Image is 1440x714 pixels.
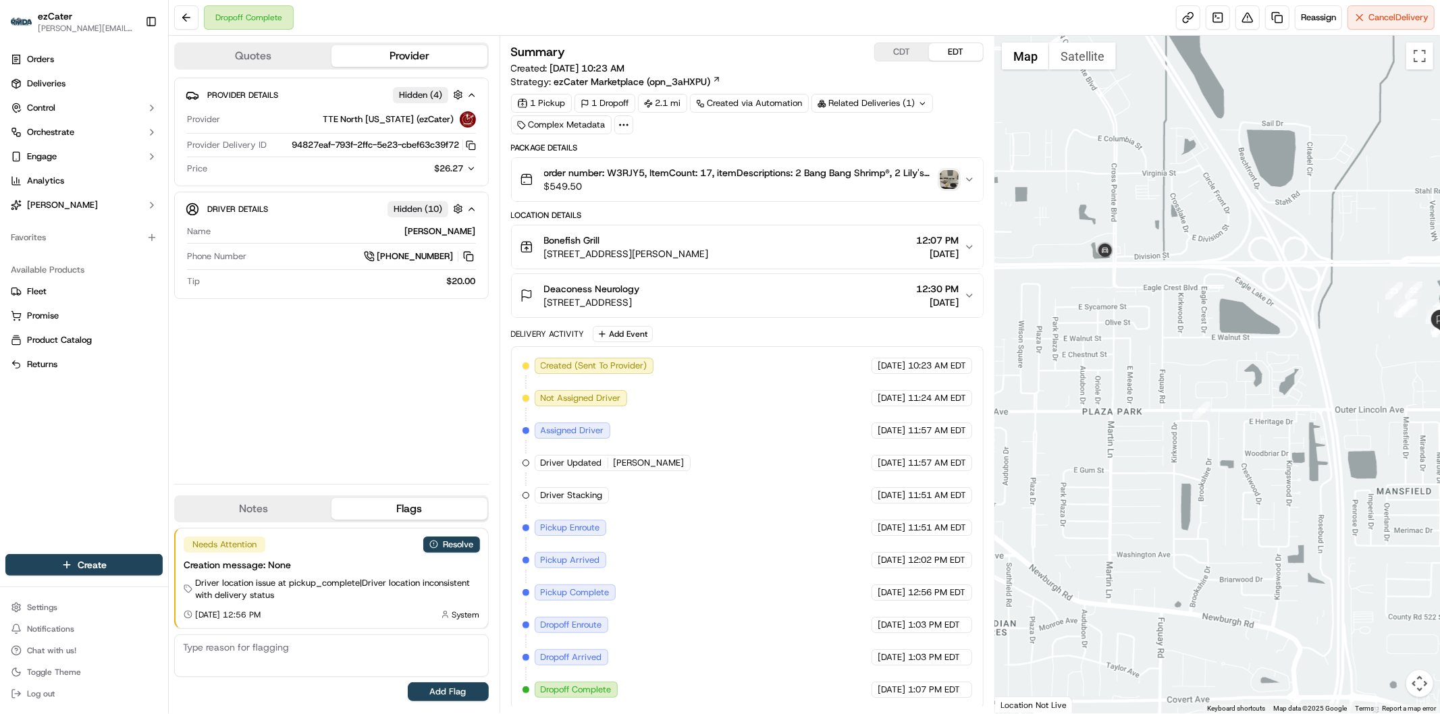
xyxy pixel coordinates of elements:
span: Bonefish Grill [544,234,600,247]
div: Available Products [5,259,163,281]
a: 📗Knowledge Base [8,190,109,215]
button: Hidden (10) [388,200,466,217]
a: ezCater Marketplace (opn_3aHXPU) [554,75,721,88]
a: Report a map error [1382,705,1436,712]
span: 12:02 PM EDT [908,554,965,566]
span: [DATE] 12:56 PM [195,609,261,620]
button: CancelDelivery [1348,5,1435,30]
button: Add Event [593,326,653,342]
button: Flags [331,498,487,520]
img: photo_proof_of_delivery image [940,170,959,189]
span: [DATE] [878,489,905,501]
button: Notifications [5,620,163,638]
span: [STREET_ADDRESS] [544,296,640,309]
span: Phone Number [187,250,246,263]
img: tte_north_alabama.png [460,111,476,128]
span: 12:07 PM [916,234,959,247]
span: System [452,609,480,620]
span: 10:23 AM EDT [908,360,966,372]
span: ezCater [38,9,72,23]
a: Product Catalog [11,334,157,346]
div: Start new chat [46,129,221,142]
button: Log out [5,684,163,703]
img: ezCater [11,18,32,26]
button: 94827eaf-793f-2ffc-5e23-cbef63c39f72 [292,139,476,151]
input: Got a question? Start typing here... [35,87,243,101]
a: Orders [5,49,163,70]
button: Quotes [176,45,331,67]
button: Hidden (4) [393,86,466,103]
div: 1 Dropoff [575,94,635,113]
span: [DATE] [878,619,905,631]
div: Package Details [511,142,984,153]
span: 1:07 PM EDT [908,684,960,696]
span: Pylon [134,229,163,239]
span: Hidden ( 4 ) [399,89,442,101]
button: $26.27 [357,163,476,175]
span: Orders [27,53,54,65]
span: Provider Details [207,90,278,101]
span: [PHONE_NUMBER] [377,250,454,263]
button: Fleet [5,281,163,302]
div: Related Deliveries (1) [811,94,933,113]
span: $549.50 [544,180,934,193]
span: [DATE] 10:23 AM [550,62,625,74]
span: $26.27 [435,163,464,174]
button: Toggle fullscreen view [1406,43,1433,70]
span: 1:03 PM EDT [908,619,960,631]
button: EDT [929,43,983,61]
span: Log out [27,688,55,699]
a: Fleet [11,285,157,298]
span: Analytics [27,175,64,187]
a: Deliveries [5,73,163,94]
div: Favorites [5,227,163,248]
span: Created: [511,61,625,75]
div: Strategy: [511,75,721,88]
a: Created via Automation [690,94,809,113]
button: Promise [5,305,163,327]
span: Engage [27,150,57,163]
div: $20.00 [205,275,476,287]
button: Product Catalog [5,329,163,351]
span: 12:30 PM [916,282,959,296]
span: Promise [27,310,59,322]
span: Name [187,225,211,238]
span: Provider [187,113,220,126]
span: [STREET_ADDRESS][PERSON_NAME] [544,247,709,260]
span: Cancel Delivery [1368,11,1429,24]
span: Dropoff Enroute [541,619,602,631]
span: Control [27,102,55,114]
button: Notes [176,498,331,520]
span: [DATE] [878,392,905,404]
span: Fleet [27,285,47,298]
a: [PHONE_NUMBER] [364,249,476,264]
div: 1 Pickup [511,94,572,113]
button: Start new chat [230,133,246,149]
button: Show street map [1002,43,1049,70]
span: Create [78,558,107,572]
span: 11:57 AM EDT [908,457,966,469]
span: TTE North [US_STATE] (ezCater) [323,113,454,126]
button: Orchestrate [5,121,163,143]
span: [DATE] [878,586,905,599]
a: Terms (opens in new tab) [1355,705,1374,712]
span: [DATE] [878,651,905,663]
span: Deliveries [27,78,65,90]
span: [DATE] [878,457,905,469]
div: 23 [1385,282,1403,300]
button: Reassign [1295,5,1342,30]
span: Pickup Arrived [541,554,600,566]
button: Returns [5,354,163,375]
span: [DATE] [916,247,959,260]
button: Engage [5,146,163,167]
span: Tip [187,275,200,287]
span: Knowledge Base [27,196,103,209]
div: 2.1 mi [638,94,687,113]
span: Created (Sent To Provider) [541,360,647,372]
button: CDT [875,43,929,61]
a: Returns [11,358,157,370]
span: 11:57 AM EDT [908,424,966,437]
span: Orchestrate [27,126,74,138]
